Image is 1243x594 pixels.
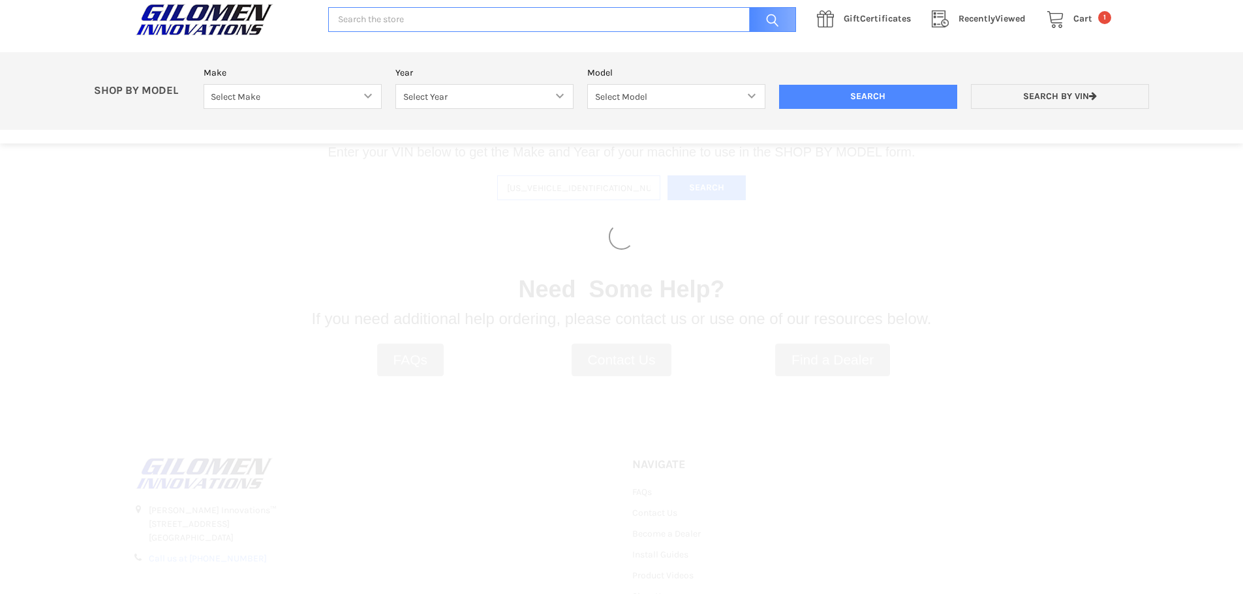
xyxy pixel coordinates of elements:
span: Gift [844,13,860,24]
span: Recently [959,13,995,24]
span: Viewed [959,13,1026,24]
input: Search [779,85,957,110]
a: GiftCertificates [810,11,925,27]
a: Search by VIN [971,84,1149,110]
input: Search [743,7,796,33]
img: GILOMEN INNOVATIONS [132,3,276,36]
p: SHOP BY MODEL [87,84,197,98]
input: Search the store [328,7,796,33]
span: Cart [1073,13,1092,24]
label: Make [204,66,382,80]
span: 1 [1098,11,1111,24]
span: Certificates [844,13,911,24]
a: Cart 1 [1039,11,1111,27]
label: Year [395,66,574,80]
a: RecentlyViewed [925,11,1039,27]
label: Model [587,66,765,80]
a: GILOMEN INNOVATIONS [132,3,315,36]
